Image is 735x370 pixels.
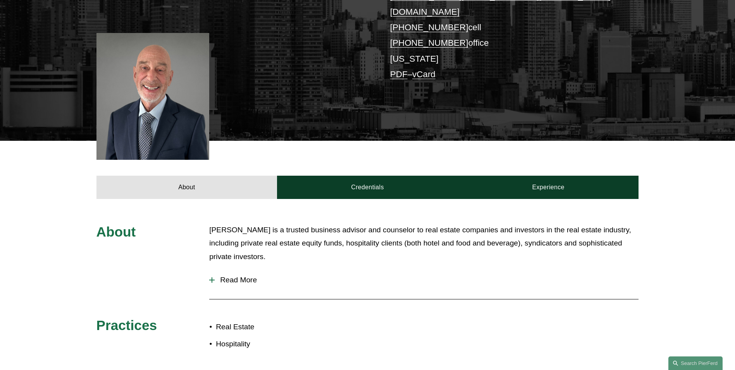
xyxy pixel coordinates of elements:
p: [PERSON_NAME] is a trusted business advisor and counselor to real estate companies and investors ... [209,223,639,264]
a: [PHONE_NUMBER] [390,22,468,32]
a: Search this site [668,356,723,370]
span: About [96,224,136,239]
a: About [96,176,277,199]
a: Credentials [277,176,458,199]
p: Real Estate [216,320,367,334]
span: Read More [215,276,639,284]
button: Read More [209,270,639,290]
a: vCard [412,69,435,79]
a: [PHONE_NUMBER] [390,38,468,48]
a: PDF [390,69,408,79]
a: Experience [458,176,639,199]
span: Practices [96,318,157,333]
p: Hospitality [216,337,367,351]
